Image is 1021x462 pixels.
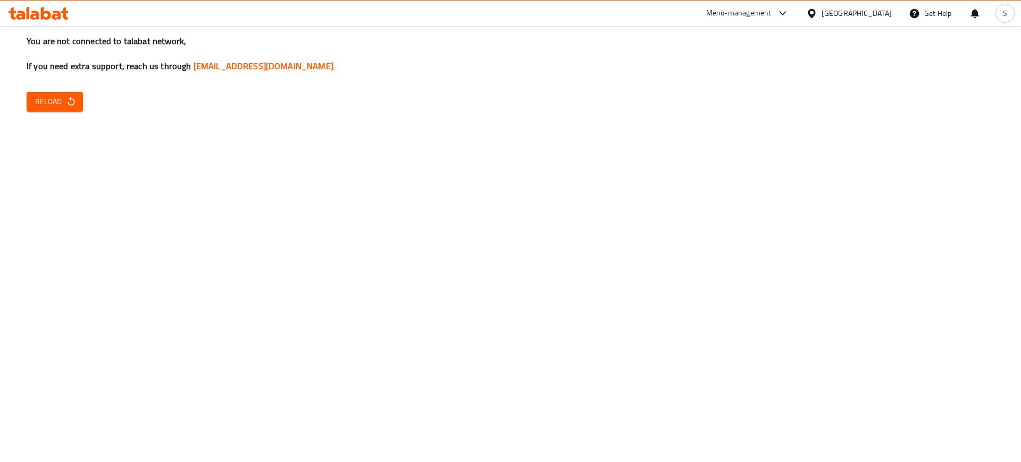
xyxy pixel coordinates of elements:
[706,7,772,20] div: Menu-management
[194,58,333,74] a: [EMAIL_ADDRESS][DOMAIN_NAME]
[27,35,994,72] h3: You are not connected to talabat network, If you need extra support, reach us through
[1003,7,1007,19] span: S
[35,95,74,108] span: Reload
[27,92,83,112] button: Reload
[822,7,892,19] div: [GEOGRAPHIC_DATA]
